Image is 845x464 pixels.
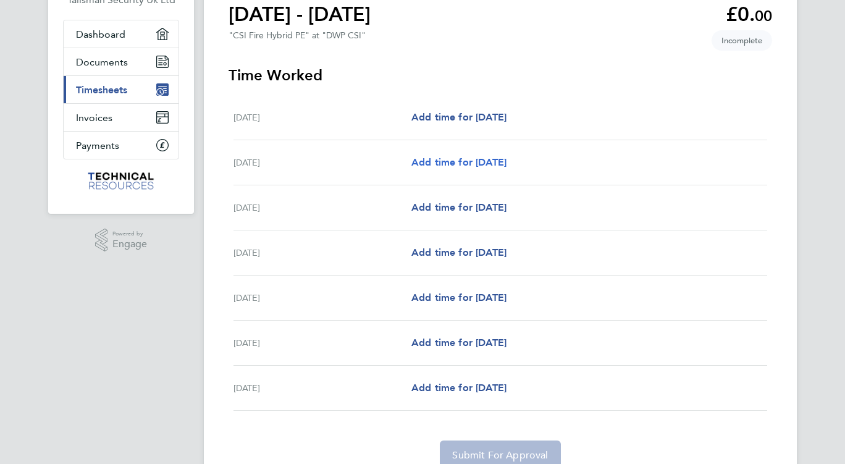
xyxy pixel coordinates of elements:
span: Dashboard [76,28,125,40]
div: [DATE] [233,155,411,170]
a: Add time for [DATE] [411,335,507,350]
span: Add time for [DATE] [411,382,507,394]
a: Timesheets [64,76,179,103]
a: Add time for [DATE] [411,381,507,395]
a: Dashboard [64,20,179,48]
a: Powered byEngage [95,229,148,252]
span: Add time for [DATE] [411,111,507,123]
a: Add time for [DATE] [411,245,507,260]
span: Powered by [112,229,147,239]
span: Add time for [DATE] [411,292,507,303]
h3: Time Worked [229,65,772,85]
h1: [DATE] - [DATE] [229,2,371,27]
span: Timesheets [76,84,127,96]
div: [DATE] [233,290,411,305]
span: Add time for [DATE] [411,156,507,168]
div: [DATE] [233,245,411,260]
a: Add time for [DATE] [411,200,507,215]
span: Documents [76,56,128,68]
span: Payments [76,140,119,151]
a: Documents [64,48,179,75]
a: Invoices [64,104,179,131]
img: technicalresources-logo-retina.png [86,172,156,192]
div: "CSI Fire Hybrid PE" at "DWP CSI" [229,30,366,41]
a: Payments [64,132,179,159]
a: Add time for [DATE] [411,290,507,305]
span: Add time for [DATE] [411,247,507,258]
a: Add time for [DATE] [411,155,507,170]
app-decimal: £0. [726,2,772,26]
span: 00 [755,7,772,25]
div: [DATE] [233,200,411,215]
div: [DATE] [233,335,411,350]
span: This timesheet is Incomplete. [712,30,772,51]
a: Add time for [DATE] [411,110,507,125]
span: Engage [112,239,147,250]
div: [DATE] [233,381,411,395]
span: Add time for [DATE] [411,201,507,213]
div: [DATE] [233,110,411,125]
span: Add time for [DATE] [411,337,507,348]
span: Invoices [76,112,112,124]
a: Go to home page [63,172,179,192]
